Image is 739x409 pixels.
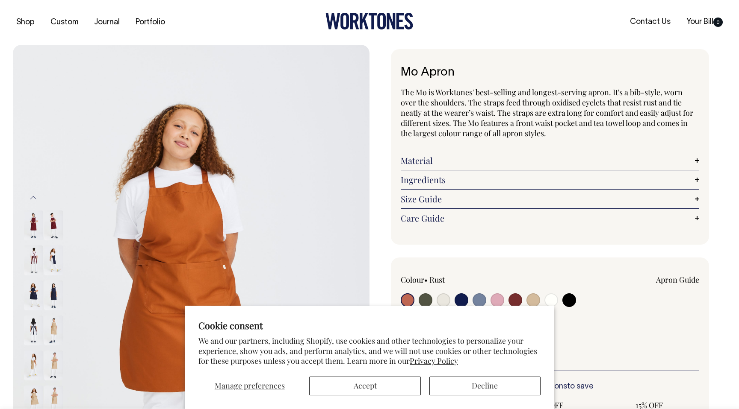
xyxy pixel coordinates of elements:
[24,316,43,345] img: dark-navy
[27,188,40,207] button: Previous
[401,155,699,166] a: Material
[91,15,123,29] a: Journal
[44,210,63,240] img: burgundy
[309,377,420,395] button: Accept
[627,15,674,29] a: Contact Us
[215,380,285,391] span: Manage preferences
[401,194,699,204] a: Size Guide
[24,351,43,380] img: khaki
[429,275,445,285] label: Rust
[429,377,541,395] button: Decline
[24,210,43,240] img: burgundy
[132,15,168,29] a: Portfolio
[401,66,699,79] h1: Mo Apron
[198,319,541,331] h2: Cookie consent
[44,280,63,310] img: dark-navy
[543,383,567,390] a: aprons
[198,377,301,395] button: Manage preferences
[13,15,38,29] a: Shop
[424,275,428,285] span: •
[24,245,43,275] img: burgundy
[401,213,699,223] a: Care Guide
[198,336,541,366] p: We and our partners, including Shopify, use cookies and other technologies to personalize your ex...
[44,351,63,380] img: khaki
[656,275,699,285] a: Apron Guide
[44,245,63,275] img: dark-navy
[47,15,82,29] a: Custom
[713,18,723,27] span: 0
[410,356,458,366] a: Privacy Policy
[683,15,726,29] a: Your Bill0
[401,275,520,285] div: Colour
[44,316,63,345] img: khaki
[401,175,699,185] a: Ingredients
[24,280,43,310] img: dark-navy
[401,87,693,138] span: The Mo is Worktones' best-selling and longest-serving apron. It's a bib-style, worn over the shou...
